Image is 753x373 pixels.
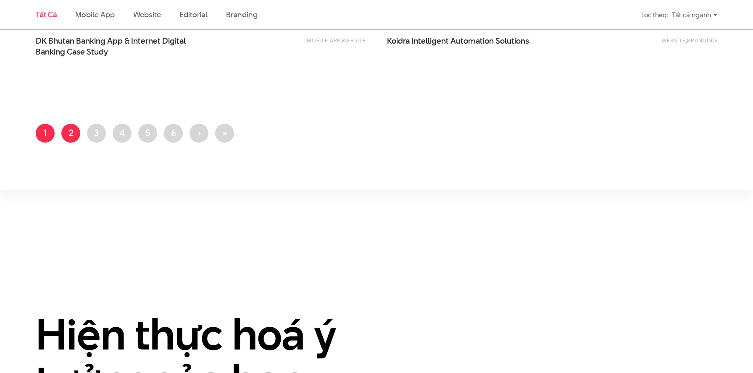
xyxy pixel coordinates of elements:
a: Branding [226,9,257,20]
span: Automation [450,35,494,47]
a: Tất cả [36,9,57,20]
span: › [197,126,201,139]
a: Editorial [179,9,208,20]
a: DK Bhutan Banking App & Internet DigitalBanking Case Study [36,36,204,57]
span: Banking Case Study [36,47,108,57]
a: 5 [138,124,157,143]
a: Website [133,9,161,20]
a: 4 [113,124,132,143]
a: Branding [687,37,717,44]
div: Tất cả ngành [672,8,717,22]
a: 2 [61,124,80,143]
div: , [234,36,366,52]
span: Solutions [495,35,529,47]
a: Mobile app [75,9,114,20]
a: 3 [87,124,106,143]
span: Koidra [387,35,410,47]
div: , [585,36,717,52]
a: Mobile app [307,37,340,44]
a: 6 [164,124,183,143]
span: Intelligent [411,35,449,47]
span: DK Bhutan Banking App & Internet Digital [36,36,204,57]
span: » [222,126,227,139]
a: Website [661,37,686,44]
a: Website [342,37,366,44]
a: Koidra Intelligent Automation Solutions [387,36,555,57]
div: Lọc theo: [641,8,668,22]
